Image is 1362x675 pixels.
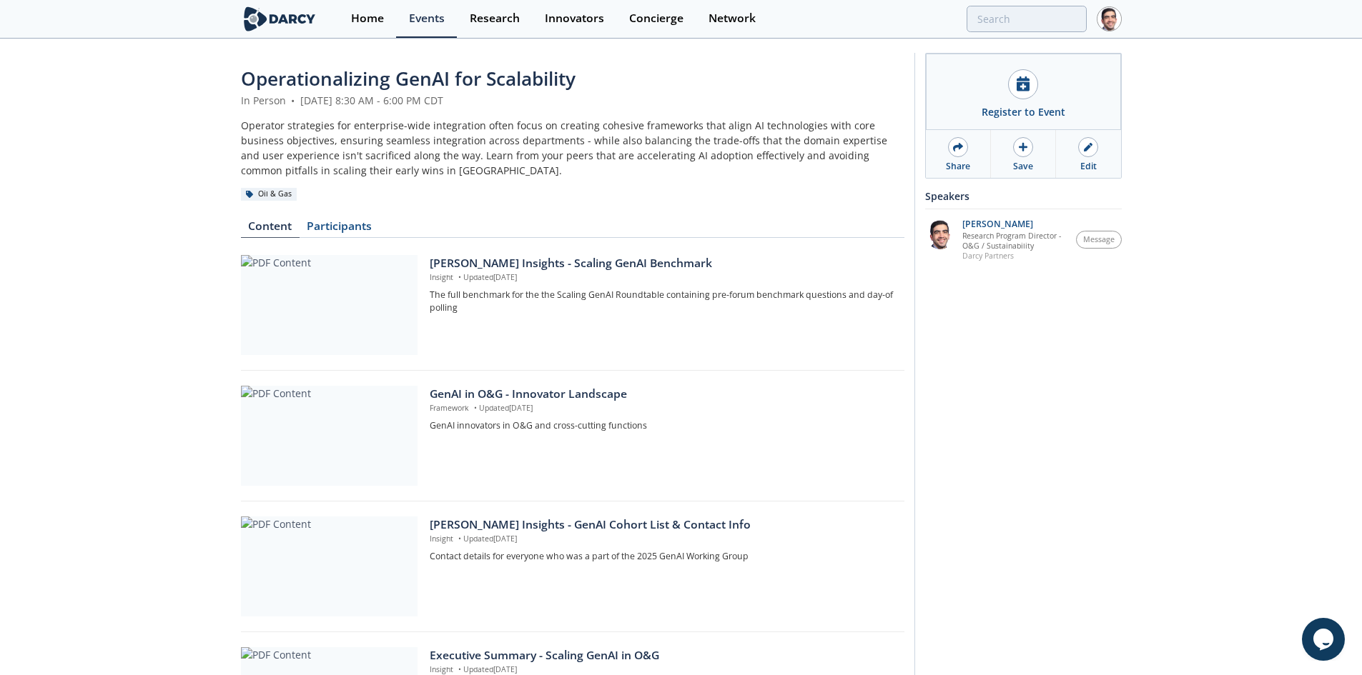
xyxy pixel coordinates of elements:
div: GenAI in O&G - Innovator Landscape [430,386,894,403]
span: Message [1083,234,1115,246]
p: Insight Updated [DATE] [430,534,894,545]
img: 44401130-f463-4f9c-a816-b31c67b6af04 [925,219,955,249]
div: In Person [DATE] 8:30 AM - 6:00 PM CDT [241,93,904,108]
p: Contact details for everyone who was a part of the 2025 GenAI Working Group [430,550,894,563]
div: Events [409,13,445,24]
p: Framework Updated [DATE] [430,403,894,414]
button: Message [1076,231,1122,249]
div: Register to Event [982,104,1065,119]
a: Edit [1056,130,1120,178]
span: • [471,403,479,413]
div: Oil & Gas [241,188,297,201]
div: Save [1013,160,1033,173]
span: • [455,664,463,674]
div: [PERSON_NAME] Insights - GenAI Cohort List & Contact Info [430,516,894,534]
div: Share [946,160,970,173]
a: PDF Content [PERSON_NAME] Insights - GenAI Cohort List & Contact Info Insight •Updated[DATE] Cont... [241,516,904,616]
a: PDF Content GenAI in O&G - Innovator Landscape Framework •Updated[DATE] GenAI innovators in O&G a... [241,386,904,486]
span: • [455,272,463,282]
div: Network [709,13,756,24]
span: Operationalizing GenAI for Scalability [241,66,576,91]
a: Participants [300,221,380,238]
div: Operator strategies for enterprise-wide integration often focus on creating cohesive frameworks t... [241,118,904,178]
p: Insight Updated [DATE] [430,272,894,284]
div: Edit [1080,160,1097,173]
div: Speakers [925,184,1122,209]
a: PDF Content [PERSON_NAME] Insights - Scaling GenAI Benchmark Insight •Updated[DATE] The full benc... [241,255,904,355]
div: [PERSON_NAME] Insights - Scaling GenAI Benchmark [430,255,894,272]
span: • [455,534,463,544]
a: Content [241,221,300,238]
div: Executive Summary - Scaling GenAI in O&G [430,647,894,664]
iframe: chat widget [1302,618,1348,661]
p: The full benchmark for the the Scaling GenAI Roundtable containing pre-forum benchmark questions ... [430,289,894,315]
div: Home [351,13,384,24]
p: Research Program Director - O&G / Sustainability [962,231,1069,251]
input: Advanced Search [967,6,1087,32]
span: • [289,94,297,107]
p: [PERSON_NAME] [962,219,1069,229]
p: GenAI innovators in O&G and cross-cutting functions [430,419,894,432]
div: Research [470,13,520,24]
img: Profile [1097,6,1122,31]
div: Concierge [629,13,684,24]
div: Innovators [545,13,604,24]
img: logo-wide.svg [241,6,319,31]
p: Darcy Partners [962,251,1069,261]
